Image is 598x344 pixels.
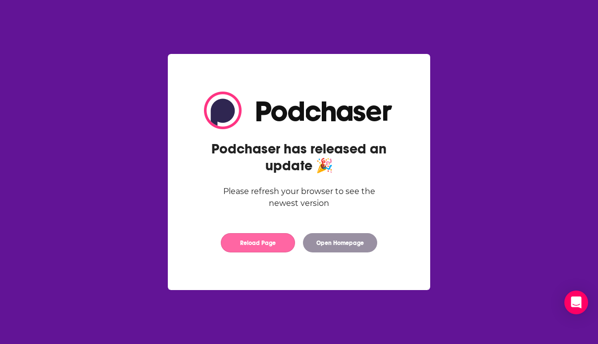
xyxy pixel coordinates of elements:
button: Open Homepage [303,233,377,252]
h2: Podchaser has released an update 🎉 [204,141,394,174]
div: Please refresh your browser to see the newest version [204,186,394,209]
img: Logo [204,92,394,129]
button: Reload Page [221,233,295,252]
div: Open Intercom Messenger [564,291,588,314]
